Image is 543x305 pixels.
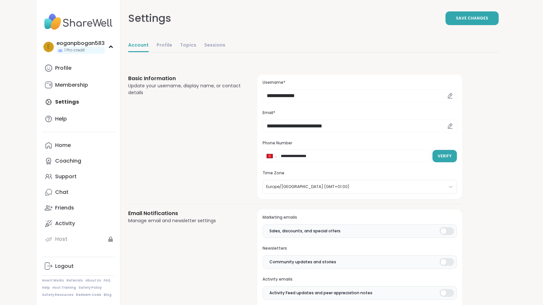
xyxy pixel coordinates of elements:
[263,215,457,220] h3: Marketing emails
[128,210,242,217] h3: Email Notifications
[128,75,242,82] h3: Basic Information
[42,285,50,290] a: Help
[42,77,115,93] a: Membership
[85,278,101,283] a: About Us
[55,220,75,227] div: Activity
[128,217,242,224] div: Manage email and newsletter settings
[128,10,171,26] div: Settings
[263,80,457,85] h3: Username*
[263,110,457,116] h3: Email*
[55,189,68,196] div: Chat
[42,231,115,247] a: Host
[42,216,115,231] a: Activity
[104,293,112,297] a: Blog
[55,173,77,180] div: Support
[269,228,340,234] span: Sales, discounts, and special offers
[79,285,102,290] a: Safety Policy
[47,43,50,51] span: e
[128,82,242,96] div: Update your username, display name, or contact details
[55,142,71,149] div: Home
[55,204,74,211] div: Friends
[128,39,149,52] a: Account
[42,138,115,153] a: Home
[53,285,76,290] a: Host Training
[42,111,115,127] a: Help
[263,246,457,251] h3: Newsletters
[42,278,64,283] a: How It Works
[55,236,68,243] div: Host
[55,263,74,270] div: Logout
[55,157,81,165] div: Coaching
[269,290,372,296] span: Activity Feed updates and peer appreciation notes
[456,15,488,21] span: Save Changes
[180,39,196,52] a: Topics
[157,39,172,52] a: Profile
[42,60,115,76] a: Profile
[64,48,85,53] span: 1 Pro credit
[42,169,115,184] a: Support
[263,277,457,282] h3: Activity emails
[55,81,88,89] div: Membership
[67,278,83,283] a: Referrals
[56,40,105,47] div: eoganpbogan583
[204,39,225,52] a: Sessions
[438,153,452,159] span: Verify
[432,150,457,162] button: Verify
[42,200,115,216] a: Friends
[269,259,336,265] span: Community updates and stories
[42,10,115,33] img: ShareWell Nav Logo
[76,293,101,297] a: Redeem Code
[42,258,115,274] a: Logout
[263,140,457,146] h3: Phone Number
[42,293,73,297] a: Safety Resources
[55,65,71,72] div: Profile
[445,11,499,25] button: Save Changes
[42,184,115,200] a: Chat
[263,170,457,176] h3: Time Zone
[104,278,111,283] a: FAQ
[55,115,67,123] div: Help
[42,153,115,169] a: Coaching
